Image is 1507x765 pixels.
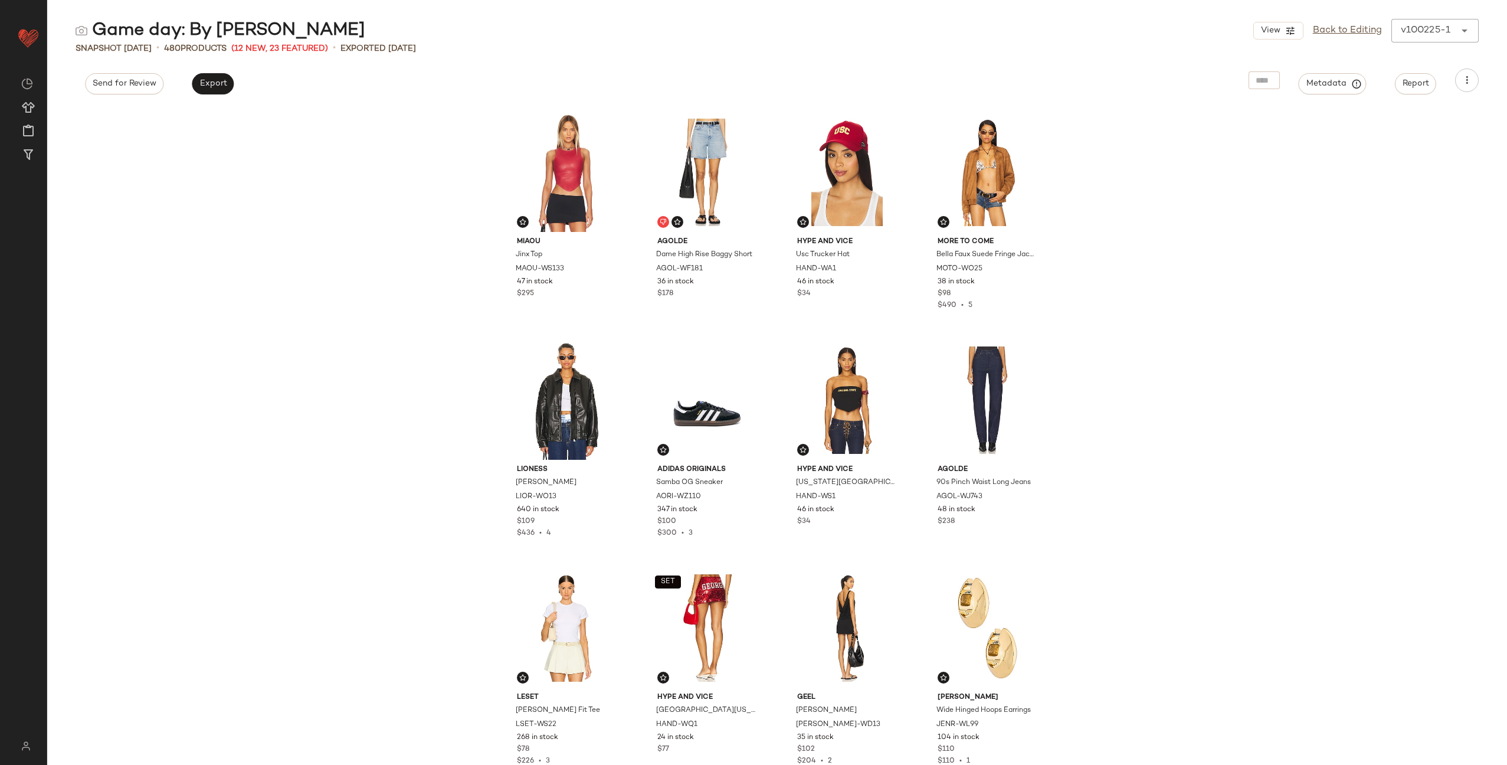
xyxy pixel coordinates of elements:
[797,516,811,527] span: $34
[517,237,617,247] span: Miaou
[76,25,87,37] img: svg%3e
[936,264,982,274] span: MOTO-WO25
[968,302,972,309] span: 5
[192,73,234,94] button: Export
[938,277,975,287] span: 38 in stock
[938,302,956,309] span: $490
[76,19,365,42] div: Game day: By [PERSON_NAME]
[156,41,159,55] span: •
[516,250,542,260] span: Jinx Top
[517,692,617,703] span: LESET
[517,744,529,755] span: $78
[1402,79,1429,89] span: Report
[340,42,416,55] p: Exported [DATE]
[677,529,689,537] span: •
[517,465,617,475] span: LIONESS
[796,492,836,502] span: HAND-WS1
[828,757,832,765] span: 2
[519,674,526,681] img: svg%3e
[928,568,1047,688] img: JENR-WL99_V1.jpg
[507,568,626,688] img: LSET-WS22_V1.jpg
[796,705,857,716] span: [PERSON_NAME]
[656,250,752,260] span: Dame High Rise Baggy Short
[656,492,701,502] span: AORI-WZ110
[657,289,673,299] span: $178
[517,289,534,299] span: $295
[76,42,152,55] span: Snapshot [DATE]
[936,705,1031,716] span: Wide Hinged Hoops Earrings
[657,465,757,475] span: adidas Originals
[796,478,896,488] span: [US_STATE][GEOGRAPHIC_DATA] Bandana Top
[546,757,550,765] span: 3
[519,218,526,225] img: svg%3e
[1401,24,1450,38] div: v100225-1
[788,341,906,460] img: HAND-WS1_V1.jpg
[938,692,1037,703] span: [PERSON_NAME]
[546,529,551,537] span: 4
[648,568,766,688] img: HAND-WQ1_V1.jpg
[938,516,955,527] span: $238
[507,113,626,232] img: MAOU-WS133_V1.jpg
[657,733,694,743] span: 24 in stock
[796,264,836,274] span: HAND-WA1
[788,113,906,232] img: HAND-WA1_V1.jpg
[788,568,906,688] img: GEER-WD13_V1.jpg
[164,42,227,55] div: Products
[164,44,181,53] span: 480
[656,705,756,716] span: [GEOGRAPHIC_DATA][US_STATE] Sequin Mini Skirt
[517,277,553,287] span: 47 in stock
[657,692,757,703] span: Hype and Vice
[800,446,807,453] img: svg%3e
[938,744,955,755] span: $110
[928,113,1047,232] img: MOTO-WO25_V1.jpg
[936,250,1036,260] span: Bella Faux Suede Fringe Jacket
[517,529,535,537] span: $436
[674,218,681,225] img: svg%3e
[21,78,33,90] img: svg%3e
[938,757,955,765] span: $110
[517,757,534,765] span: $226
[517,505,559,515] span: 640 in stock
[657,505,697,515] span: 347 in stock
[940,218,947,225] img: svg%3e
[657,277,694,287] span: 36 in stock
[648,113,766,232] img: AGOL-WF181_V1.jpg
[956,302,968,309] span: •
[936,492,982,502] span: AGOL-WJ743
[516,264,564,274] span: MAOU-WS133
[797,237,897,247] span: Hype and Vice
[797,465,897,475] span: Hype and Vice
[797,692,897,703] span: Geel
[1313,24,1382,38] a: Back to Editing
[689,529,693,537] span: 3
[938,505,975,515] span: 48 in stock
[656,478,723,488] span: Samba OG Sneaker
[660,446,667,453] img: svg%3e
[797,744,815,755] span: $102
[938,289,951,299] span: $98
[507,341,626,460] img: LIOR-WO13_V1.jpg
[657,744,669,755] span: $77
[797,757,816,765] span: $204
[1253,22,1303,40] button: View
[938,465,1037,475] span: AGOLDE
[333,41,336,55] span: •
[797,733,834,743] span: 35 in stock
[797,289,811,299] span: $34
[655,576,681,589] button: SET
[516,720,556,730] span: LSET-WS22
[657,529,677,537] span: $300
[938,733,979,743] span: 104 in stock
[938,237,1037,247] span: MORE TO COME
[535,529,546,537] span: •
[657,516,676,527] span: $100
[796,250,850,260] span: Usc Trucker Hat
[955,757,967,765] span: •
[516,705,600,716] span: [PERSON_NAME] Fit Tee
[648,341,766,460] img: AORI-WZ110_V1.jpg
[517,733,558,743] span: 268 in stock
[1299,73,1367,94] button: Metadata
[14,741,37,751] img: svg%3e
[797,505,834,515] span: 46 in stock
[940,674,947,681] img: svg%3e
